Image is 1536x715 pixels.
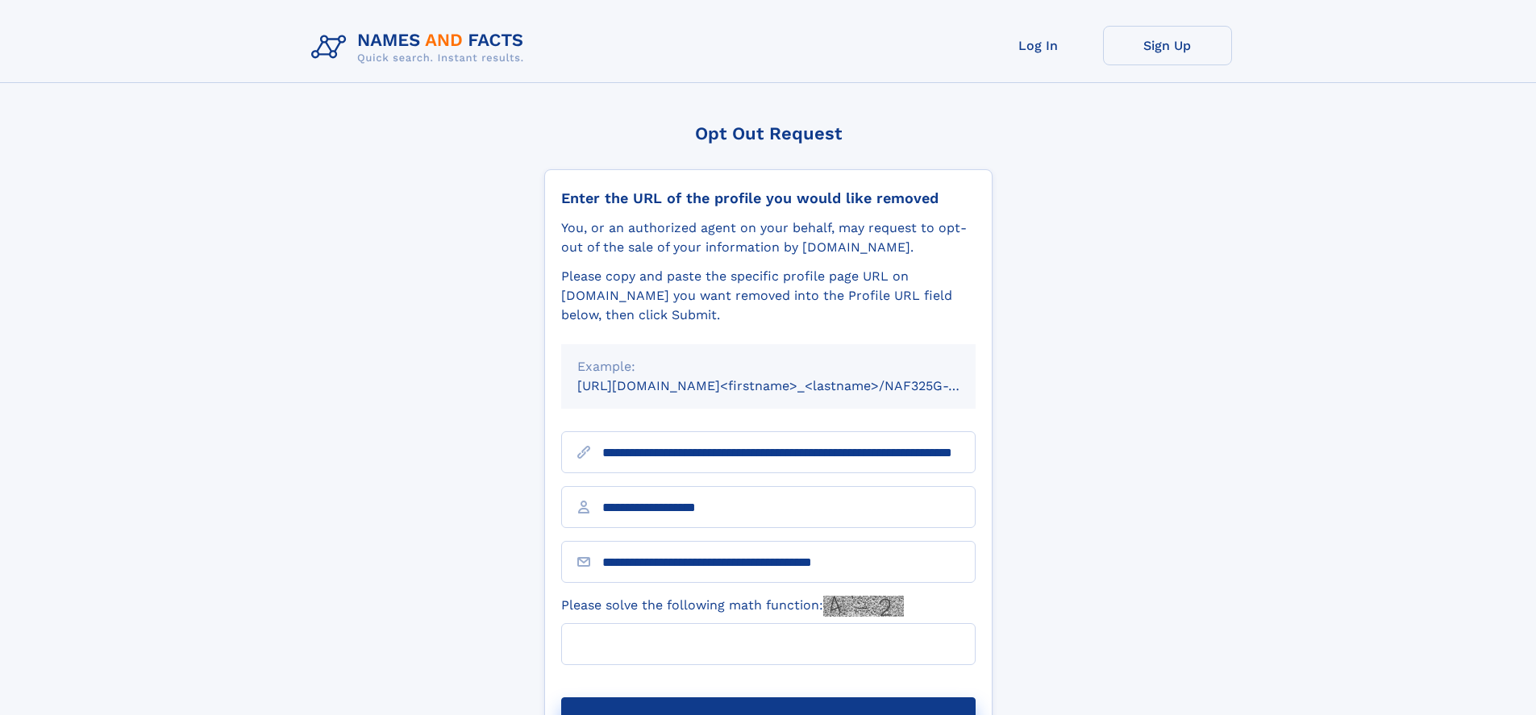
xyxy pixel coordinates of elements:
img: Logo Names and Facts [305,26,537,69]
div: Example: [577,357,959,376]
a: Log In [974,26,1103,65]
div: You, or an authorized agent on your behalf, may request to opt-out of the sale of your informatio... [561,218,976,257]
a: Sign Up [1103,26,1232,65]
label: Please solve the following math function: [561,596,904,617]
div: Enter the URL of the profile you would like removed [561,189,976,207]
div: Opt Out Request [544,123,993,143]
small: [URL][DOMAIN_NAME]<firstname>_<lastname>/NAF325G-xxxxxxxx [577,378,1006,393]
div: Please copy and paste the specific profile page URL on [DOMAIN_NAME] you want removed into the Pr... [561,267,976,325]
